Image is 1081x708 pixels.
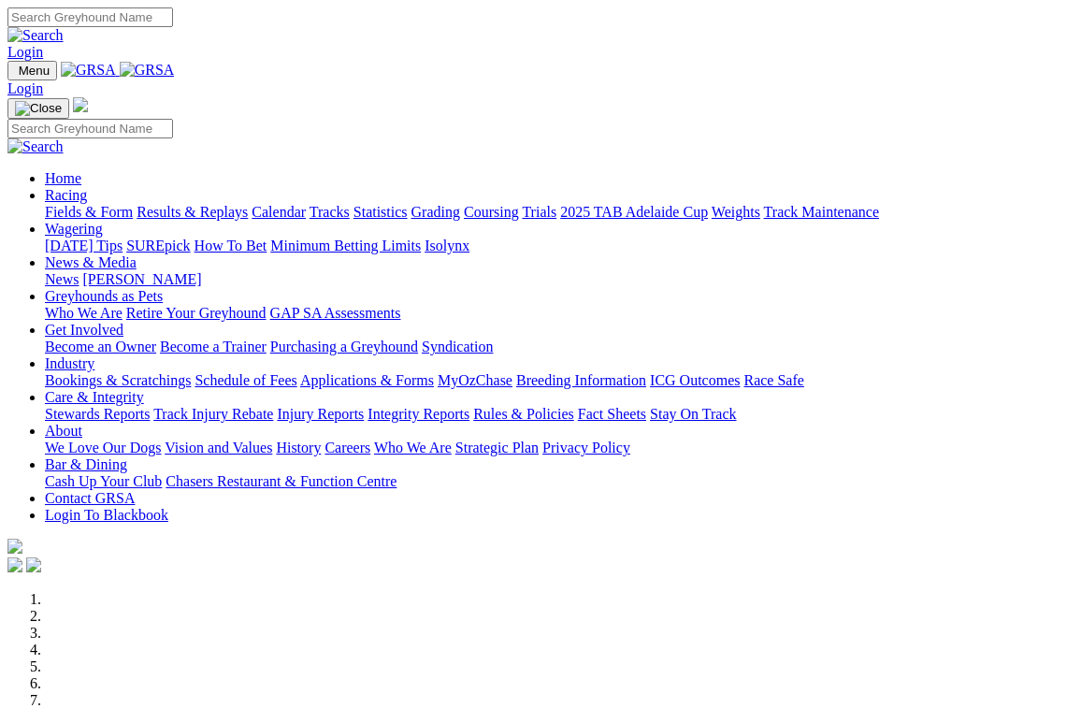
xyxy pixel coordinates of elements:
a: History [276,440,321,455]
a: Fields & Form [45,204,133,220]
a: SUREpick [126,238,190,253]
div: Get Involved [45,339,1074,355]
a: News [45,271,79,287]
div: Greyhounds as Pets [45,305,1074,322]
a: Login To Blackbook [45,507,168,523]
a: Become an Owner [45,339,156,354]
a: Retire Your Greyhound [126,305,267,321]
a: Statistics [353,204,408,220]
a: Calendar [252,204,306,220]
a: Login [7,80,43,96]
a: Who We Are [374,440,452,455]
img: Search [7,27,64,44]
img: GRSA [61,62,116,79]
a: Coursing [464,204,519,220]
a: Stewards Reports [45,406,150,422]
div: Wagering [45,238,1074,254]
a: Syndication [422,339,493,354]
a: Chasers Restaurant & Function Centre [166,473,396,489]
a: Contact GRSA [45,490,135,506]
a: Race Safe [743,372,803,388]
div: Industry [45,372,1074,389]
a: Applications & Forms [300,372,434,388]
a: Track Injury Rebate [153,406,273,422]
a: Home [45,170,81,186]
a: [PERSON_NAME] [82,271,201,287]
a: Injury Reports [277,406,364,422]
a: How To Bet [195,238,267,253]
div: News & Media [45,271,1074,288]
a: Who We Are [45,305,123,321]
a: Grading [411,204,460,220]
img: Search [7,138,64,155]
a: Become a Trainer [160,339,267,354]
div: Care & Integrity [45,406,1074,423]
img: Close [15,101,62,116]
a: Purchasing a Greyhound [270,339,418,354]
img: twitter.svg [26,557,41,572]
a: Greyhounds as Pets [45,288,163,304]
a: Privacy Policy [542,440,630,455]
a: Cash Up Your Club [45,473,162,489]
a: Integrity Reports [368,406,469,422]
img: logo-grsa-white.png [7,539,22,554]
a: Care & Integrity [45,389,144,405]
a: Trials [522,204,556,220]
a: Schedule of Fees [195,372,296,388]
a: Stay On Track [650,406,736,422]
a: Isolynx [425,238,469,253]
img: logo-grsa-white.png [73,97,88,112]
button: Toggle navigation [7,61,57,80]
a: Weights [712,204,760,220]
a: Racing [45,187,87,203]
div: Racing [45,204,1074,221]
a: MyOzChase [438,372,512,388]
a: ICG Outcomes [650,372,740,388]
button: Toggle navigation [7,98,69,119]
img: facebook.svg [7,557,22,572]
a: Track Maintenance [764,204,879,220]
a: Fact Sheets [578,406,646,422]
a: Wagering [45,221,103,237]
input: Search [7,7,173,27]
a: Rules & Policies [473,406,574,422]
a: Bar & Dining [45,456,127,472]
a: 2025 TAB Adelaide Cup [560,204,708,220]
a: Breeding Information [516,372,646,388]
a: Strategic Plan [455,440,539,455]
a: Careers [324,440,370,455]
input: Search [7,119,173,138]
div: Bar & Dining [45,473,1074,490]
span: Menu [19,64,50,78]
a: Industry [45,355,94,371]
a: Login [7,44,43,60]
a: [DATE] Tips [45,238,123,253]
a: News & Media [45,254,137,270]
img: GRSA [120,62,175,79]
a: Get Involved [45,322,123,338]
a: We Love Our Dogs [45,440,161,455]
a: About [45,423,82,439]
a: Minimum Betting Limits [270,238,421,253]
a: Vision and Values [165,440,272,455]
a: GAP SA Assessments [270,305,401,321]
div: About [45,440,1074,456]
a: Results & Replays [137,204,248,220]
a: Tracks [310,204,350,220]
a: Bookings & Scratchings [45,372,191,388]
